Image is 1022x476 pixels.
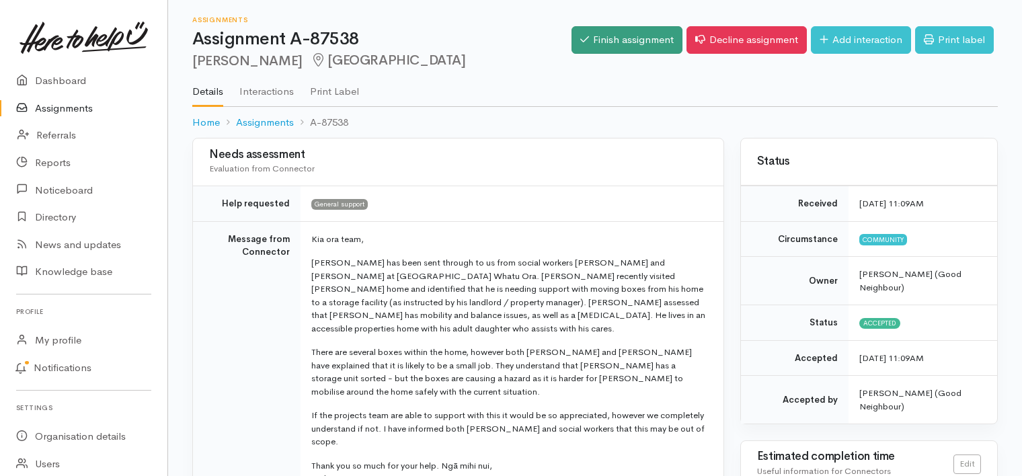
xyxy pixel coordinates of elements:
[859,352,924,364] time: [DATE] 11:09AM
[192,16,572,24] h6: Assignments
[859,234,907,245] span: Community
[294,115,348,130] li: A-87538
[239,68,294,106] a: Interactions
[686,26,807,54] a: Decline assignment
[859,198,924,209] time: [DATE] 11:09AM
[311,199,368,210] span: General support
[859,318,900,329] span: Accepted
[757,155,981,168] h3: Status
[811,26,911,54] a: Add interaction
[236,115,294,130] a: Assignments
[311,233,707,246] p: Kia ora team,
[741,221,849,257] td: Circumstance
[209,149,707,161] h3: Needs assessment
[849,376,997,424] td: [PERSON_NAME] (Good Neighbour)
[16,303,151,321] h6: Profile
[209,163,315,174] span: Evaluation from Connector
[193,186,301,222] td: Help requested
[741,186,849,222] td: Received
[192,30,572,49] h1: Assignment A-87538
[192,115,220,130] a: Home
[311,409,707,448] p: If the projects team are able to support with this it would be so appreciated, however we complet...
[915,26,994,54] a: Print label
[310,68,359,106] a: Print Label
[757,450,953,463] h3: Estimated completion time
[16,399,151,417] h6: Settings
[311,346,707,398] p: There are several boxes within the home, however both [PERSON_NAME] and [PERSON_NAME] have explai...
[572,26,682,54] a: Finish assignment
[192,107,998,138] nav: breadcrumb
[311,256,707,335] p: [PERSON_NAME] has been sent through to us from social workers [PERSON_NAME] and [PERSON_NAME] at ...
[741,257,849,305] td: Owner
[192,53,572,69] h2: [PERSON_NAME]
[311,52,466,69] span: [GEOGRAPHIC_DATA]
[953,454,981,474] a: Edit
[741,305,849,341] td: Status
[192,68,223,107] a: Details
[741,340,849,376] td: Accepted
[741,376,849,424] td: Accepted by
[859,268,961,293] span: [PERSON_NAME] (Good Neighbour)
